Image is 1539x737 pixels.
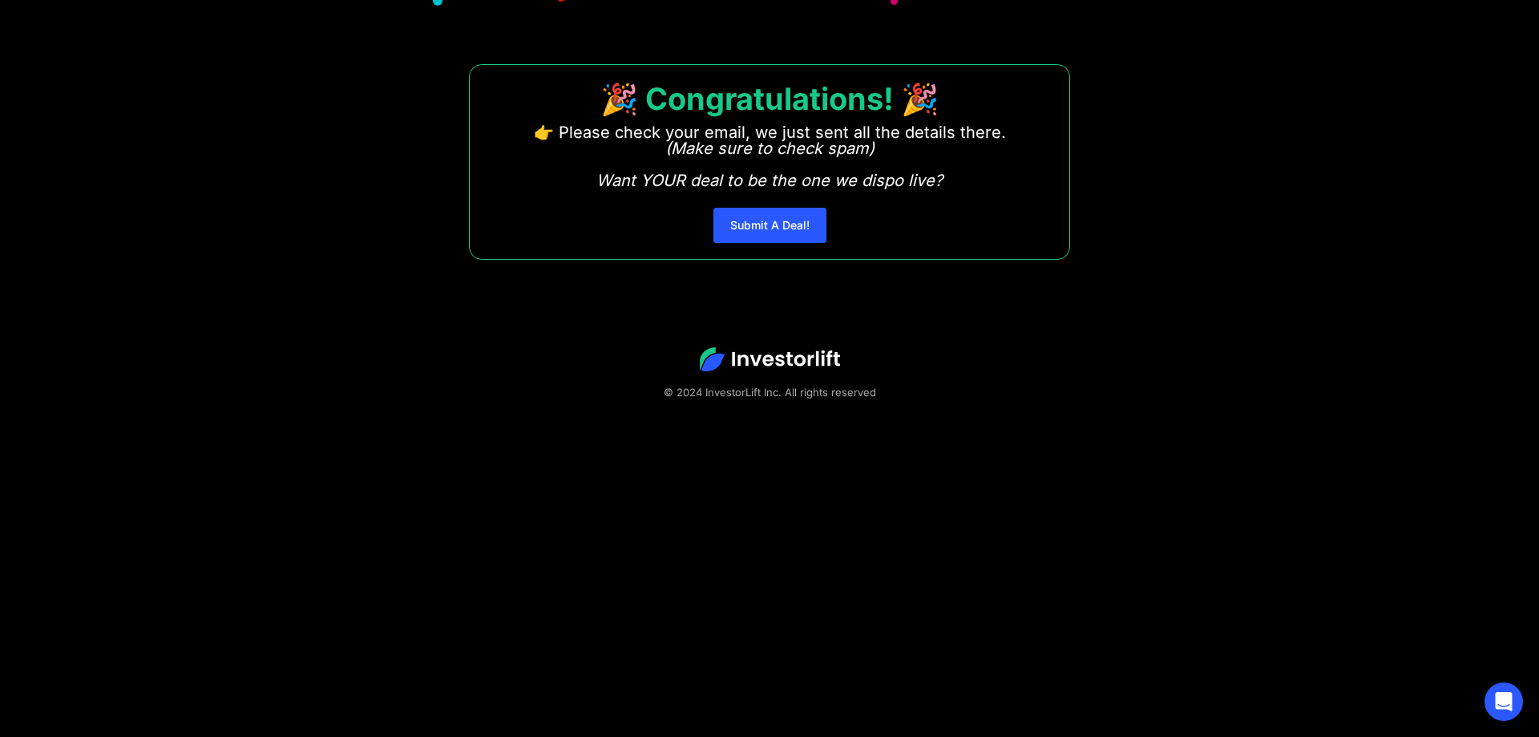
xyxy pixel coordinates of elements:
a: Submit A Deal! [713,208,826,243]
div: © 2024 InvestorLift Inc. All rights reserved [56,384,1483,400]
em: (Make sure to check spam) Want YOUR deal to be the one we dispo live? [596,139,943,190]
strong: 🎉 Congratulations! 🎉 [600,80,939,117]
div: Open Intercom Messenger [1484,682,1523,721]
p: 👉 Please check your email, we just sent all the details there. ‍ [534,124,1006,188]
